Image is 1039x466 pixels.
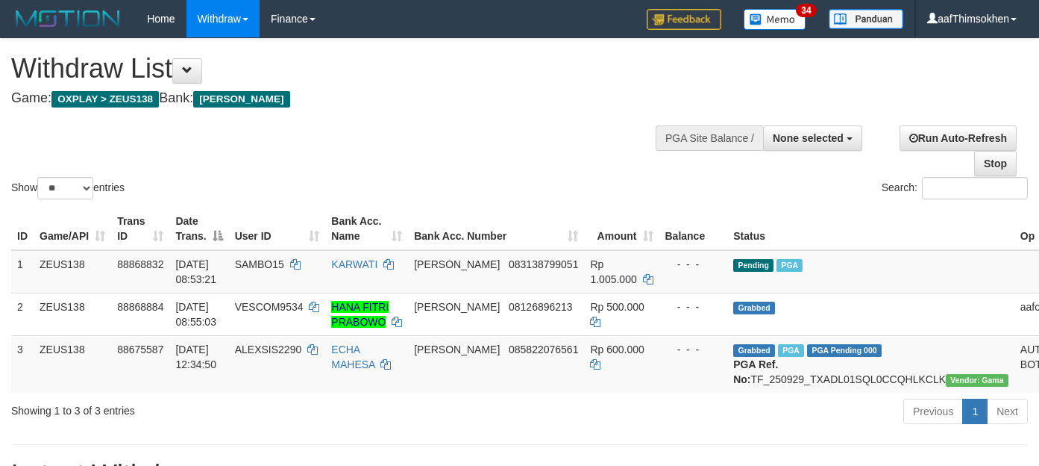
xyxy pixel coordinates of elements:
[11,335,34,393] td: 3
[656,125,763,151] div: PGA Site Balance /
[408,208,584,250] th: Bank Acc. Number: activate to sort column ascending
[175,344,216,370] span: [DATE] 12:34:50
[922,177,1028,199] input: Search:
[51,91,159,108] span: OXPLAY > ZEUS138
[509,344,578,355] span: Copy 085822076561 to clipboard
[733,344,775,357] span: Grabbed
[37,177,93,199] select: Showentries
[414,344,500,355] span: [PERSON_NAME]
[509,301,573,313] span: Copy 08126896213 to clipboard
[778,344,804,357] span: Marked by aafpengsreynich
[331,344,374,370] a: ECHA MAHESA
[733,358,778,385] b: PGA Ref. No:
[733,259,773,272] span: Pending
[590,344,644,355] span: Rp 600.000
[235,344,302,355] span: ALEXSIS2290
[331,301,389,328] a: HANA FITRI PRABOWO
[509,258,578,270] span: Copy 083138799051 to clipboard
[11,293,34,335] td: 2
[193,91,289,108] span: [PERSON_NAME]
[659,208,728,250] th: Balance
[882,177,1028,199] label: Search:
[900,125,1017,151] a: Run Auto-Refresh
[175,258,216,285] span: [DATE] 08:53:21
[733,302,775,314] span: Grabbed
[235,301,304,313] span: VESCOM9534
[11,250,34,293] td: 1
[11,91,678,106] h4: Game: Bank:
[727,208,1014,250] th: Status
[11,397,421,418] div: Showing 1 to 3 of 3 entries
[414,301,500,313] span: [PERSON_NAME]
[34,335,111,393] td: ZEUS138
[974,151,1017,176] a: Stop
[117,344,163,355] span: 88675587
[962,399,988,424] a: 1
[34,293,111,335] td: ZEUS138
[796,4,816,17] span: 34
[11,177,125,199] label: Show entries
[229,208,326,250] th: User ID: activate to sort column ascending
[117,301,163,313] span: 88868884
[903,399,963,424] a: Previous
[744,9,806,30] img: Button%20Memo.svg
[11,208,34,250] th: ID
[727,335,1014,393] td: TF_250929_TXADL01SQL0CCQHLKCLK
[665,342,722,357] div: - - -
[111,208,169,250] th: Trans ID: activate to sort column ascending
[987,399,1028,424] a: Next
[590,258,636,285] span: Rp 1.005.000
[807,344,882,357] span: PGA Pending
[235,258,284,270] span: SAMBO15
[946,374,1008,387] span: Vendor URL: https://trx31.1velocity.biz
[763,125,862,151] button: None selected
[34,208,111,250] th: Game/API: activate to sort column ascending
[829,9,903,29] img: panduan.png
[169,208,228,250] th: Date Trans.: activate to sort column descending
[665,257,722,272] div: - - -
[11,54,678,84] h1: Withdraw List
[325,208,408,250] th: Bank Acc. Name: activate to sort column ascending
[773,132,844,144] span: None selected
[175,301,216,328] span: [DATE] 08:55:03
[414,258,500,270] span: [PERSON_NAME]
[584,208,659,250] th: Amount: activate to sort column ascending
[665,299,722,314] div: - - -
[776,259,803,272] span: Marked by aafkaynarin
[117,258,163,270] span: 88868832
[331,258,377,270] a: KARWATI
[590,301,644,313] span: Rp 500.000
[647,9,721,30] img: Feedback.jpg
[11,7,125,30] img: MOTION_logo.png
[34,250,111,293] td: ZEUS138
